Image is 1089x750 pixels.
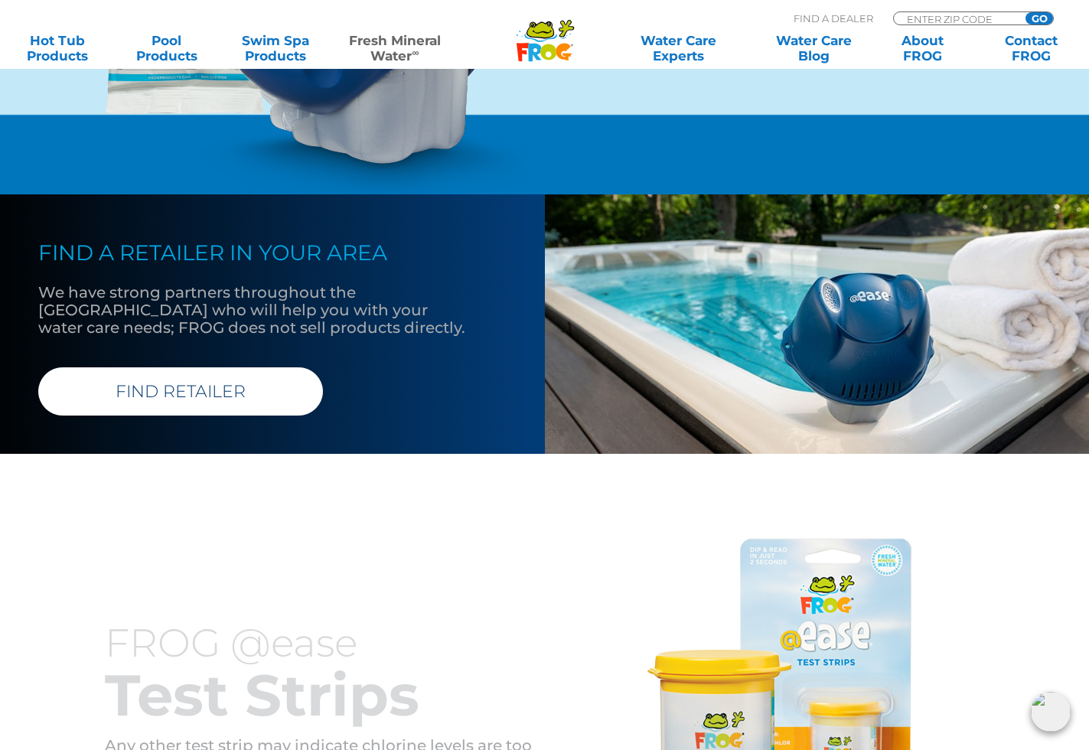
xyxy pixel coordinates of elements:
[38,284,468,337] p: We have strong partners throughout the [GEOGRAPHIC_DATA] who will help you with your water care n...
[609,33,747,64] a: Water CareExperts
[342,33,448,64] a: Fresh MineralWater∞
[1031,692,1071,732] img: openIcon
[38,367,323,416] a: FIND RETAILER
[105,664,545,726] h2: Test Strips
[124,33,209,64] a: PoolProducts
[15,33,100,64] a: Hot TubProducts
[412,47,419,58] sup: ∞
[38,240,468,265] h4: FIND A RETAILER IN YOUR AREA
[880,33,965,64] a: AboutFROG
[105,622,545,664] h3: FROG @ease
[905,12,1009,25] input: Zip Code Form
[794,11,873,25] p: Find A Dealer
[233,33,318,64] a: Swim SpaProducts
[771,33,856,64] a: Water CareBlog
[989,33,1074,64] a: ContactFROG
[1025,12,1053,24] input: GO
